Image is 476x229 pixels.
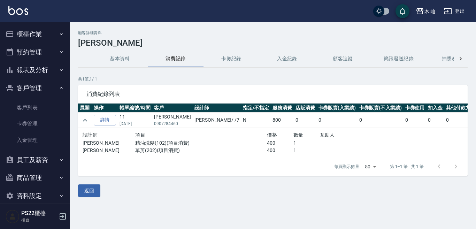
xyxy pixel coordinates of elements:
[193,104,241,113] th: 設計師
[3,132,67,148] a: 入金管理
[3,116,67,132] a: 卡券管理
[426,113,444,128] td: 0
[317,113,358,128] td: 0
[267,147,293,154] p: 400
[135,132,145,138] span: 項目
[362,157,379,176] div: 50
[92,104,118,113] th: 操作
[83,132,98,138] span: 設計師
[78,184,100,197] button: 返回
[358,113,404,128] td: 0
[241,113,271,128] td: N
[259,51,315,67] button: 入金紀錄
[78,31,468,35] h2: 顧客詳細資料
[413,4,438,18] button: 木屾
[135,147,267,154] p: 單剪(202)(項目消費)
[404,113,427,128] td: 0
[390,163,424,170] p: 第 1–1 筆 共 1 筆
[6,209,20,223] img: Person
[148,51,204,67] button: 消費記錄
[78,104,92,113] th: 展開
[396,4,409,18] button: save
[271,104,294,113] th: 服務消費
[92,51,148,67] button: 基本資料
[8,6,28,15] img: Logo
[152,113,193,128] td: [PERSON_NAME]
[334,163,359,170] p: 每頁顯示數量
[118,104,152,113] th: 帳單編號/時間
[83,147,135,154] p: [PERSON_NAME]
[267,139,293,147] p: 400
[271,113,294,128] td: 800
[3,79,67,97] button: 客戶管理
[78,38,468,48] h3: [PERSON_NAME]
[315,51,371,67] button: 顧客追蹤
[371,51,427,67] button: 簡訊發送紀錄
[424,7,435,16] div: 木屾
[320,132,335,138] span: 互助人
[204,51,259,67] button: 卡券紀錄
[3,169,67,187] button: 商品管理
[21,217,57,223] p: 櫃台
[404,104,427,113] th: 卡券使用
[83,139,135,147] p: [PERSON_NAME]
[317,104,358,113] th: 卡券販賣(入業績)
[358,104,404,113] th: 卡券販賣(不入業績)
[294,104,317,113] th: 店販消費
[118,113,152,128] td: 11
[120,121,151,127] p: [DATE]
[94,115,116,125] a: 詳情
[154,121,191,127] p: 0907284460
[294,113,317,128] td: 0
[3,25,67,43] button: 櫃檯作業
[3,43,67,61] button: 預約管理
[3,100,67,116] a: 客戶列表
[135,139,267,147] p: 精油洗髮(102)(項目消費)
[293,147,320,154] p: 1
[293,132,304,138] span: 數量
[3,151,67,169] button: 員工及薪資
[152,104,193,113] th: 客戶
[241,104,271,113] th: 指定/不指定
[426,104,444,113] th: 扣入金
[267,132,277,138] span: 價格
[86,91,459,98] span: 消費紀錄列表
[80,115,90,125] button: expand row
[3,187,67,205] button: 資料設定
[3,61,67,79] button: 報表及分析
[293,139,320,147] p: 1
[441,5,468,18] button: 登出
[193,113,241,128] td: [PERSON_NAME] / /7
[78,76,468,82] p: 共 1 筆, 1 / 1
[21,210,57,217] h5: PS22櫃檯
